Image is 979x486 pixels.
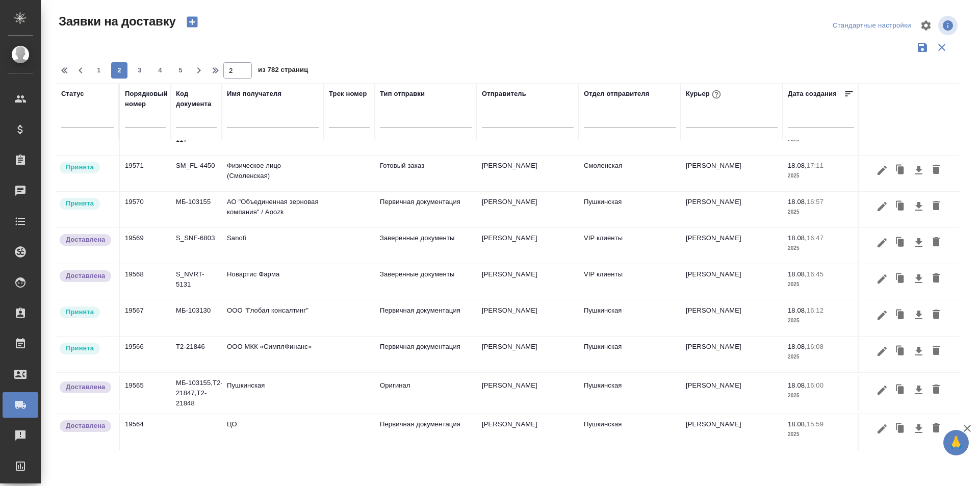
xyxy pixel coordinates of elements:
div: Курьер [686,88,723,101]
p: 17:11 [807,162,823,169]
td: Первичная документация [375,300,477,336]
span: Заявки на доставку [56,13,176,30]
td: [PERSON_NAME] [477,156,579,191]
td: [PERSON_NAME] [477,337,579,372]
div: Дата создания [788,89,837,99]
button: Удалить [928,161,945,180]
td: 19570 [120,192,171,227]
td: [PERSON_NAME] [681,300,783,336]
div: Документы доставлены, фактическая дата доставки проставиться автоматически [59,233,114,247]
td: 19568 [120,264,171,300]
button: Редактировать [873,161,891,180]
td: ООО "Глобал консалтинг" [222,300,324,336]
td: Оригинал [375,375,477,411]
td: Смоленская [579,156,681,191]
td: Физическое лицо (Смоленская) [222,156,324,191]
td: [PERSON_NAME] [681,337,783,372]
div: Порядковый номер [125,89,168,109]
td: 19565 [120,375,171,411]
td: Пушкинская [579,375,681,411]
td: [PERSON_NAME] [477,192,579,227]
td: Первичная документация [375,414,477,450]
p: 16:12 [807,306,823,314]
td: Заверенные документы [375,264,477,300]
button: Редактировать [873,419,891,439]
button: Редактировать [873,380,891,400]
button: 3 [132,62,148,79]
td: Первичная документация [375,192,477,227]
td: Пушкинская [579,300,681,336]
button: 1 [91,62,107,79]
button: Удалить [928,305,945,325]
p: 2025 [788,207,854,217]
p: 18.08, [788,234,807,242]
div: Документы доставлены, фактическая дата доставки проставиться автоматически [59,380,114,394]
button: Удалить [928,269,945,289]
p: 18.08, [788,381,807,389]
p: 2025 [788,352,854,362]
span: 🙏 [947,432,965,453]
button: Скачать [910,233,928,252]
p: Принята [66,198,94,209]
button: Клонировать [891,305,910,325]
button: Сохранить фильтры [913,38,932,57]
button: Сбросить фильтры [932,38,951,57]
button: 5 [172,62,189,79]
p: 15:59 [807,420,823,428]
p: 2025 [788,171,854,181]
td: 19569 [120,228,171,264]
td: [PERSON_NAME] [681,228,783,264]
td: Заверенные документы [375,228,477,264]
div: Курьер назначен [59,197,114,211]
p: 2025 [788,391,854,401]
button: Редактировать [873,305,891,325]
button: Удалить [928,419,945,439]
p: 2025 [788,243,854,253]
button: Скачать [910,380,928,400]
td: Пушкинская [579,192,681,227]
div: Курьер назначен [59,305,114,319]
button: Редактировать [873,197,891,216]
div: Отправитель [482,89,526,99]
button: При выборе курьера статус заявки автоматически поменяется на «Принята» [710,88,723,101]
td: VIP клиенты [579,228,681,264]
p: Доставлена [66,271,105,281]
td: ООО МКК «СимплФинанс» [222,337,324,372]
div: Документы доставлены, фактическая дата доставки проставиться автоматически [59,419,114,433]
td: [PERSON_NAME] [477,264,579,300]
td: Пушкинская [579,414,681,450]
button: Клонировать [891,233,910,252]
td: МБ-103155 [171,192,222,227]
td: Готовый заказ [375,156,477,191]
div: Документы доставлены, фактическая дата доставки проставиться автоматически [59,269,114,283]
p: Принята [66,162,94,172]
p: 18.08, [788,420,807,428]
td: S_SNF-6803 [171,228,222,264]
span: 5 [172,65,189,75]
td: [PERSON_NAME] [681,414,783,450]
p: 18.08, [788,270,807,278]
td: VIP клиенты [579,264,681,300]
p: 2025 [788,316,854,326]
td: 19564 [120,414,171,450]
span: 4 [152,65,168,75]
td: SM_FL-4450 [171,156,222,191]
p: 16:00 [807,381,823,389]
p: 16:47 [807,234,823,242]
td: АО "Объединенная зерновая компания" / Aoozk [222,192,324,227]
div: Курьер назначен [59,342,114,355]
p: Доставлена [66,421,105,431]
span: Посмотреть информацию [938,16,960,35]
div: Отдел отправителя [584,89,649,99]
button: Создать [180,13,204,31]
button: Редактировать [873,233,891,252]
button: Удалить [928,197,945,216]
p: 16:08 [807,343,823,350]
button: Клонировать [891,380,910,400]
div: Курьер назначен [59,161,114,174]
p: 2025 [788,279,854,290]
p: 2025 [788,429,854,440]
td: Пушкинская [579,337,681,372]
td: 19571 [120,156,171,191]
span: 1 [91,65,107,75]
